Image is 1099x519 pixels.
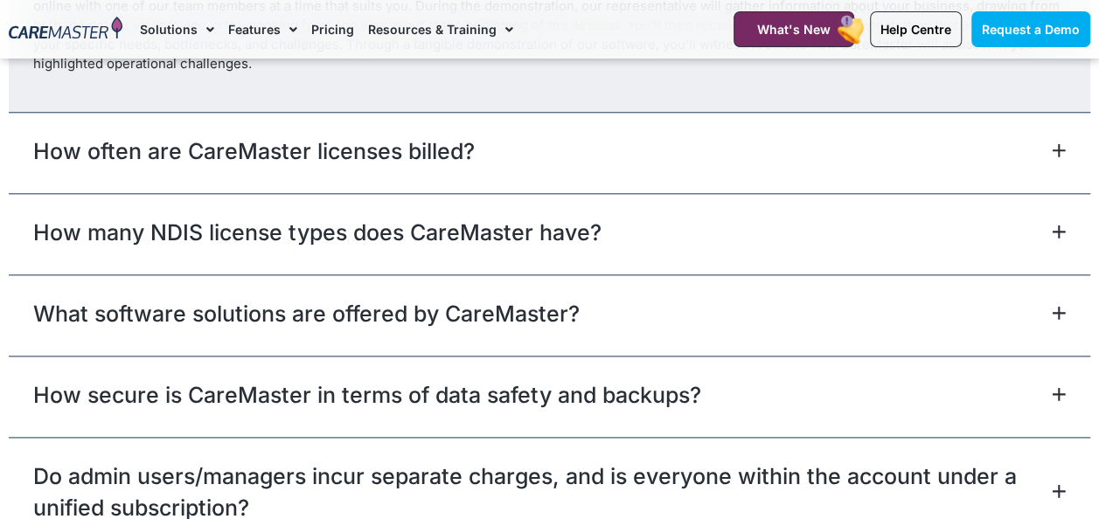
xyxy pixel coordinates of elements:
div: How often are CareMaster licenses billed? [9,112,1090,193]
span: Help Centre [880,22,951,37]
a: Help Centre [870,11,962,47]
div: What software solutions are offered by CareMaster? [9,274,1090,356]
img: CareMaster Logo [9,17,122,42]
a: How secure is CareMaster in terms of data safety and backups? [33,379,701,411]
a: How many NDIS license types does CareMaster have? [33,217,602,248]
span: Request a Demo [982,22,1080,37]
span: What's New [757,22,831,37]
a: What software solutions are offered by CareMaster? [33,298,580,329]
a: Request a Demo [971,11,1090,47]
a: How often are CareMaster licenses billed? [33,135,475,167]
div: How secure is CareMaster in terms of data safety and backups? [9,356,1090,437]
div: How many NDIS license types does CareMaster have? [9,193,1090,274]
a: What's New [734,11,854,47]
